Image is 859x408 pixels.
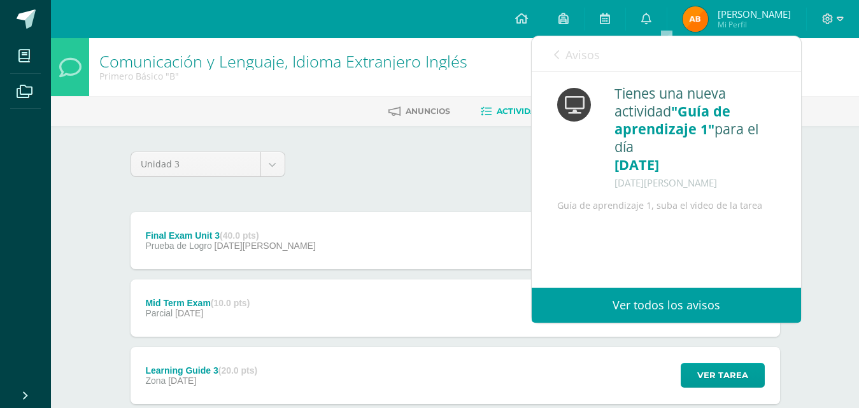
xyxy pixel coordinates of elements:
[211,298,250,308] strong: (10.0 pts)
[145,298,250,308] div: Mid Term Exam
[681,363,765,388] button: Ver tarea
[168,376,196,386] span: [DATE]
[145,365,257,376] div: Learning Guide 3
[697,363,748,387] span: Ver tarea
[614,174,776,192] div: [DATE][PERSON_NAME]
[220,230,259,241] strong: (40.0 pts)
[718,8,791,20] span: [PERSON_NAME]
[614,85,776,192] div: Tienes una nueva actividad para el día
[175,308,203,318] span: [DATE]
[145,241,211,251] span: Prueba de Logro
[532,288,801,323] a: Ver todos los avisos
[145,376,166,386] span: Zona
[614,102,730,138] span: "Guía de aprendizaje 1"
[709,46,779,60] span: avisos sin leer
[99,50,467,72] a: Comunicación y Lenguaje, Idioma Extranjero Inglés
[388,101,450,122] a: Anuncios
[215,241,316,251] span: [DATE][PERSON_NAME]
[218,365,257,376] strong: (20.0 pts)
[718,19,791,30] span: Mi Perfil
[557,198,776,213] div: Guía de aprendizaje 1, suba el video de la tarea
[131,152,285,176] a: Unidad 3
[565,47,600,62] span: Avisos
[481,101,553,122] a: Actividades
[406,106,450,116] span: Anuncios
[99,70,467,82] div: Primero Básico 'B'
[141,152,251,176] span: Unidad 3
[497,106,553,116] span: Actividades
[99,52,467,70] h1: Comunicación y Lenguaje, Idioma Extranjero Inglés
[614,155,659,174] span: [DATE]
[145,308,173,318] span: Parcial
[709,46,714,60] span: 3
[145,230,315,241] div: Final Exam Unit 3
[683,6,708,32] img: 74fc35790c44acfc5d60ed2328dfdc7b.png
